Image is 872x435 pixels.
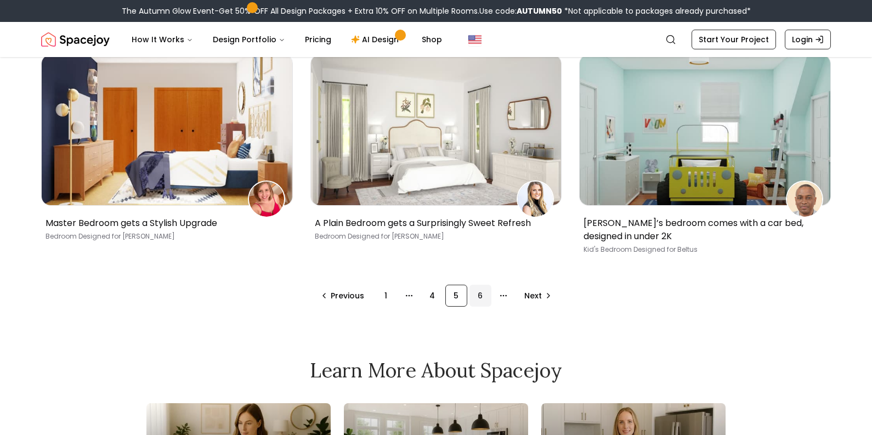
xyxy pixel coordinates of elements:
[633,245,676,254] span: Designed for
[41,22,831,57] nav: Global
[518,182,553,217] img: Caroline
[517,5,562,16] b: AUTUMN50
[315,232,553,241] p: Bedroom [PERSON_NAME]
[314,285,558,307] nav: pagination
[468,33,482,46] img: United States
[78,231,121,241] span: Designed for
[785,30,831,49] a: Login
[348,231,390,241] span: Designed for
[413,29,451,50] a: Shop
[787,182,822,217] img: Beltus
[204,29,294,50] button: Design Portfolio
[46,232,284,241] p: Bedroom [PERSON_NAME]
[315,217,553,230] p: A Plain Bedroom gets a Surprisingly Sweet Refresh
[584,217,822,243] p: [PERSON_NAME]’s bedroom comes with a car bed, designed in under 2K
[331,290,364,301] span: Previous
[524,290,542,301] span: Next
[469,285,491,307] div: 6
[562,5,751,16] span: *Not applicable to packages already purchased*
[692,30,776,49] a: Start Your Project
[46,217,284,230] p: Master Bedroom gets a Stylish Upgrade
[579,54,831,263] a: Noah’s bedroom comes with a car bed, designed in under 2KBeltus[PERSON_NAME]’s bedroom comes with...
[445,285,467,307] div: 5
[41,54,293,263] a: Master Bedroom gets a Stylish UpgradeChelsey ShoupMaster Bedroom gets a Stylish UpgradeBedroom De...
[314,285,373,307] button: Go to previous page
[146,359,726,381] h2: Learn More About Spacejoy
[421,285,443,307] div: 4
[375,285,397,307] div: 1
[342,29,411,50] a: AI Design
[41,29,110,50] a: Spacejoy
[123,29,451,50] nav: Main
[249,182,284,217] img: Chelsey Shoup
[310,54,562,263] a: A Plain Bedroom gets a Surprisingly Sweet RefreshCarolineA Plain Bedroom gets a Surprisingly Swee...
[516,285,558,307] div: Go to next page
[296,29,340,50] a: Pricing
[123,29,202,50] button: How It Works
[122,5,751,16] div: The Autumn Glow Event-Get 50% OFF All Design Packages + Extra 10% OFF on Multiple Rooms.
[41,29,110,50] img: Spacejoy Logo
[479,5,562,16] span: Use code:
[584,245,822,254] p: Kid's Bedroom Beltus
